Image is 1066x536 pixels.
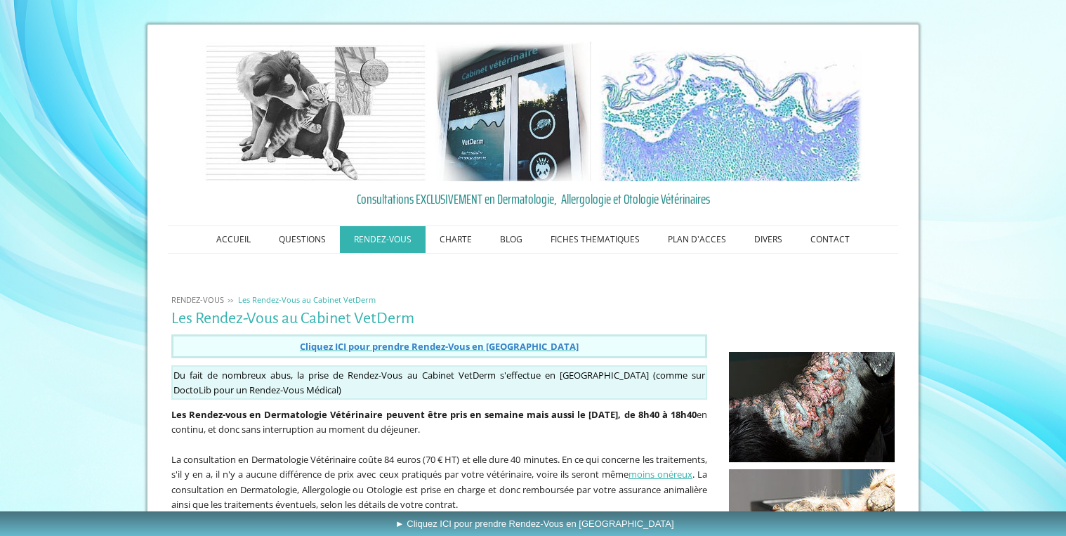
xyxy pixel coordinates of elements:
[171,310,707,327] h1: Les Rendez-Vous au Cabinet VetDerm
[300,340,579,353] span: Cliquez ICI pour prendre Rendez-Vous en [GEOGRAPHIC_DATA]
[173,369,687,381] span: Du fait de nombreux abus, la prise de Rendez-Vous au Cabinet VetDerm s'effectue en [GEOGRAPHIC_DA...
[654,226,740,253] a: PLAN D'ACCES
[629,468,692,481] a: moins onéreux
[796,226,864,253] a: CONTACT
[202,226,265,253] a: ACCUEIL
[171,408,707,436] span: en continu, et donc sans interruption au moment du déjeuner.
[395,518,674,529] span: ► Cliquez ICI pour prendre Rendez-Vous en [GEOGRAPHIC_DATA]
[235,294,379,305] a: Les Rendez-Vous au Cabinet VetDerm
[171,188,895,209] a: Consultations EXCLUSIVEMENT en Dermatologie, Allergologie et Otologie Vétérinaires
[168,294,228,305] a: RENDEZ-VOUS
[426,226,486,253] a: CHARTE
[173,369,705,397] span: sur DoctoLib pour un Rendez-Vous Médical)
[740,226,796,253] a: DIVERS
[340,226,426,253] a: RENDEZ-VOUS
[300,339,579,353] a: Cliquez ICI pour prendre Rendez-Vous en [GEOGRAPHIC_DATA]
[171,468,707,511] span: . La consultation en Dermatologie, Allergologie ou Otologie est prise en charge et donc remboursé...
[238,294,376,305] span: Les Rendez-Vous au Cabinet VetDerm
[218,468,629,481] span: l n'y a aucune différence de prix avec ceux pratiqués par votre vétérinaire, voire ils seront même
[171,453,567,466] span: La consultation en Dermatologie Vétérinaire coûte 84 euros (70 € HT) et elle dure 40 minutes. E
[265,226,340,253] a: QUESTIONS
[486,226,537,253] a: BLOG
[171,294,224,305] span: RENDEZ-VOUS
[537,226,654,253] a: FICHES THEMATIQUES
[171,408,697,421] strong: Les Rendez-vous en Dermatologie Vétérinaire peuvent être pris en semaine mais aussi le [DATE], de...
